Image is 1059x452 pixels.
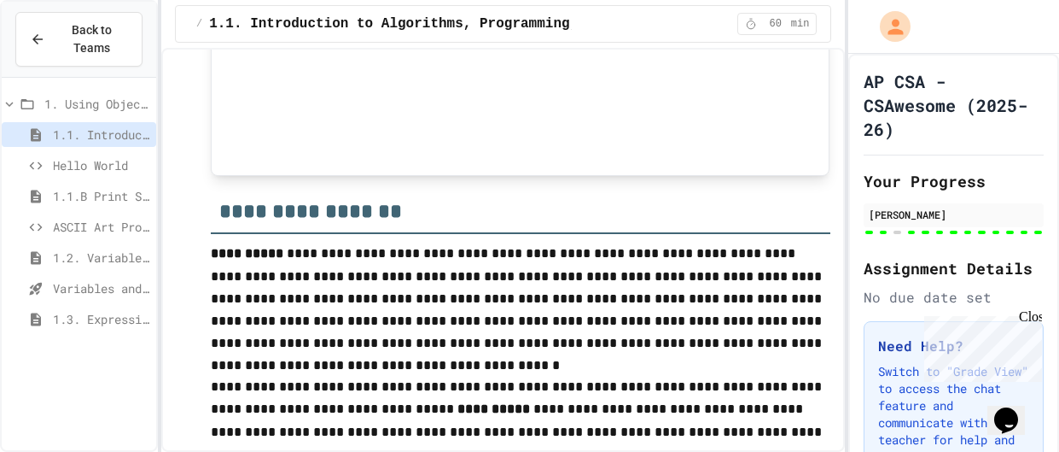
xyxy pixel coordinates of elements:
span: min [791,17,810,31]
h2: Your Progress [864,169,1044,193]
span: 1.1. Introduction to Algorithms, Programming, and Compilers [53,126,149,144]
iframe: chat widget [987,384,1042,435]
div: Chat with us now!Close [7,7,118,109]
span: Variables and Data Types - Quiz [53,279,149,297]
div: No due date set [864,287,1044,308]
span: 1. Using Objects and Methods [44,95,149,113]
span: Hello World [53,156,149,174]
span: 1.3. Expressions and Output [New] [53,310,149,328]
span: Back to Teams [55,21,128,57]
button: Back to Teams [15,12,143,67]
h3: Need Help? [878,336,1029,356]
div: My Account [862,7,915,46]
span: 60 [762,17,789,31]
span: 1.1. Introduction to Algorithms, Programming, and Compilers [209,14,693,34]
h1: AP CSA - CSAwesome (2025-26) [864,69,1044,141]
span: 1.1.B Print Statements [53,187,149,205]
span: 1.2. Variables and Data Types [53,249,149,267]
iframe: chat widget [917,309,1042,382]
span: / [196,17,202,31]
h2: Assignment Details [864,256,1044,280]
span: ASCII Art Program [53,218,149,236]
div: [PERSON_NAME] [869,207,1039,222]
